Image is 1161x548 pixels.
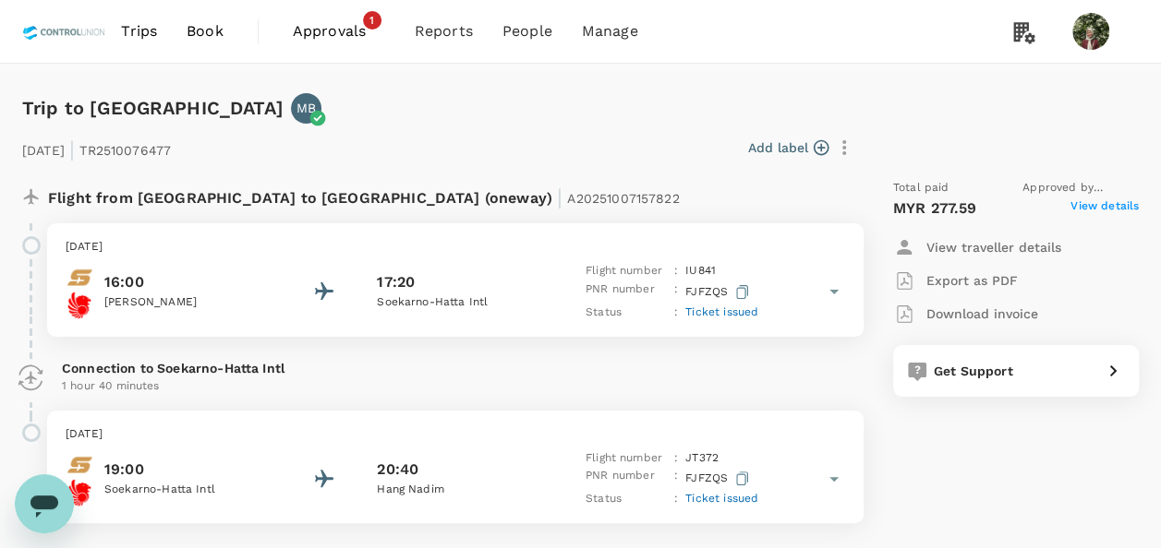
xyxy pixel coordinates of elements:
[674,262,678,280] p: :
[62,359,849,377] p: Connection to Soekarno-Hatta Intl
[363,11,381,30] span: 1
[377,481,543,499] p: Hang Nadim
[586,467,667,490] p: PNR number
[926,271,1018,290] p: Export as PDF
[66,451,93,479] img: Super Air Jet
[69,137,75,162] span: |
[582,20,638,42] span: Manage
[586,490,667,508] p: Status
[22,93,284,123] h6: Trip to [GEOGRAPHIC_DATA]
[15,474,74,533] iframe: Button to launch messaging window
[685,280,753,304] p: FJFZQS
[66,292,93,319] img: Lion Air
[926,238,1061,256] p: View traveller details
[66,425,845,444] p: [DATE]
[104,293,271,312] p: [PERSON_NAME]
[1070,197,1139,220] span: View details
[586,449,667,468] p: Flight number
[377,293,543,312] p: Soekarno-Hatta Intl
[293,20,385,42] span: Approvals
[296,99,316,117] p: MB
[893,264,1018,297] button: Export as PDF
[187,20,224,42] span: Book
[685,467,753,490] p: FJFZQS
[586,280,667,304] p: PNR number
[377,459,418,481] p: 20:40
[66,264,93,292] img: Super Air Jet
[586,304,667,322] p: Status
[66,479,93,506] img: Lion Air
[586,262,667,280] p: Flight number
[22,11,106,52] img: Control Union Malaysia Sdn. Bhd.
[415,20,473,42] span: Reports
[22,131,171,164] p: [DATE] TR2510076477
[893,231,1061,264] button: View traveller details
[567,191,679,206] span: A20251007157822
[893,179,949,197] span: Total paid
[104,459,271,481] p: 19:00
[62,377,849,396] p: 1 hour 40 minutes
[893,297,1038,330] button: Download invoice
[557,185,562,210] span: |
[1072,13,1109,50] img: Nurnasyrah Binti Abdul Ghafur
[121,20,157,42] span: Trips
[685,492,758,505] span: Ticket issued
[1022,179,1139,197] span: Approved by
[674,449,678,468] p: :
[893,197,977,220] p: MYR 277.59
[48,179,680,212] p: Flight from [GEOGRAPHIC_DATA] to [GEOGRAPHIC_DATA] (oneway)
[104,271,271,293] p: 16:00
[674,304,678,322] p: :
[502,20,552,42] span: People
[66,238,845,256] p: [DATE]
[377,271,415,293] p: 17:20
[674,490,678,508] p: :
[926,304,1038,323] p: Download invoice
[685,262,716,280] p: IU 841
[748,138,828,157] button: Add label
[685,305,758,318] span: Ticket issued
[674,280,678,304] p: :
[934,363,1013,378] span: Get Support
[674,467,678,490] p: :
[104,481,271,499] p: Soekarno-Hatta Intl
[685,449,719,468] p: JT 372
